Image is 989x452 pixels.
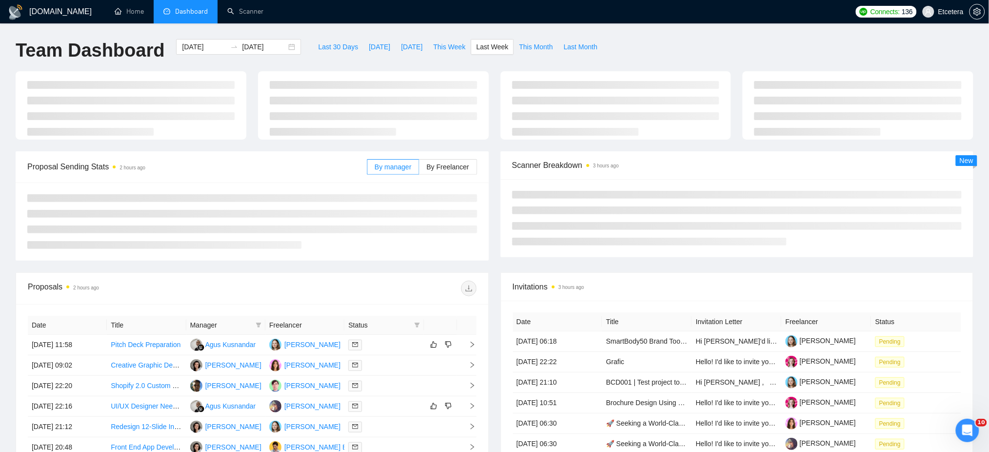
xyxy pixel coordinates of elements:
[513,372,603,393] td: [DATE] 21:10
[514,39,558,55] button: This Month
[230,43,238,51] span: to
[602,393,692,413] td: Brochure Design Using Brand Manual
[284,421,341,432] div: [PERSON_NAME]
[461,403,476,410] span: right
[461,382,476,389] span: right
[111,382,237,390] a: Shopify 2.0 Custom Section Development
[860,8,868,16] img: upwork-logo.png
[190,340,256,348] a: AKAgus Kusnandar
[269,400,282,412] img: PS
[513,281,962,293] span: Invitations
[602,312,692,331] th: Title
[269,443,368,451] a: DB[PERSON_NAME] Bronfain
[786,376,798,389] img: c1wY7m8ZWXnIubX-lpYkQz8QSQ1v5mgv5UQmPpzmho8AMWW-HeRy9TbwhmJc8l-wsG
[513,331,603,352] td: [DATE] 06:18
[786,417,798,430] img: c1U28jQPTAyuiOlES-TwaD6mGLCkmTDfLtTFebe1xB4CWi2bcOC8xitlq9HfN90Gqy
[602,352,692,372] td: Grafic
[28,396,107,417] td: [DATE] 22:16
[284,380,341,391] div: [PERSON_NAME]
[875,357,905,368] span: Pending
[476,41,508,52] span: Last Week
[396,39,428,55] button: [DATE]
[461,423,476,430] span: right
[602,331,692,352] td: SmartBody50 Brand Toolkit Designer
[198,406,204,412] img: gigradar-bm.png
[205,339,256,350] div: Agus Kusnandar
[786,356,798,368] img: c1qvStQl1zOZ1p4JlAqOAgVKIAP2zxwJfXq9-5qzgDvfiznqwN5naO0dlR9WjNt14c
[190,422,262,430] a: TT[PERSON_NAME]
[111,402,338,410] a: UI/UX Designer Needed: Home Services Payment Platform (6-10 Screens)
[269,422,341,430] a: VY[PERSON_NAME]
[960,157,973,164] span: New
[352,362,358,368] span: mail
[786,357,856,365] a: [PERSON_NAME]
[175,7,208,16] span: Dashboard
[513,393,603,413] td: [DATE] 10:51
[412,318,422,332] span: filter
[786,335,798,348] img: c1wY7m8ZWXnIubX-lpYkQz8QSQ1v5mgv5UQmPpzmho8AMWW-HeRy9TbwhmJc8l-wsG
[269,421,282,433] img: VY
[870,6,900,17] span: Connects:
[190,443,262,451] a: TT[PERSON_NAME]
[428,400,440,412] button: like
[593,163,619,168] time: 3 hours ago
[445,402,452,410] span: dislike
[471,39,514,55] button: Last Week
[28,281,252,296] div: Proposals
[558,39,603,55] button: Last Month
[111,361,191,369] a: Creative Graphic Designer
[875,419,908,427] a: Pending
[107,417,186,437] td: Redesign 12-Slide Investor Intro Deck in Google Slides (Match Our Brand)
[205,401,256,411] div: Agus Kusnandar
[461,362,476,369] span: right
[205,360,262,370] div: [PERSON_NAME]
[428,339,440,350] button: like
[27,161,367,173] span: Proposal Sending Stats
[28,335,107,355] td: [DATE] 11:58
[256,322,262,328] span: filter
[190,359,202,371] img: TT
[115,7,144,16] a: homeHome
[969,8,985,16] a: setting
[786,439,856,447] a: [PERSON_NAME]
[430,402,437,410] span: like
[976,419,987,427] span: 10
[163,8,170,15] span: dashboard
[564,41,597,52] span: Last Month
[182,41,226,52] input: Start date
[426,163,469,171] span: By Freelancer
[107,316,186,335] th: Title
[786,438,798,450] img: c1UoaMzKBY-GWbreaV7sVF2LUs3COLKK0XpZn8apeAot5vY1XfLaDMeTNzu3tJ2YMy
[284,339,341,350] div: [PERSON_NAME]
[190,400,202,412] img: AK
[269,381,341,389] a: DM[PERSON_NAME]
[352,383,358,389] span: mail
[606,378,771,386] a: BCD001 | Test project to build out PPT designer bench
[120,165,145,170] time: 2 hours ago
[107,376,186,396] td: Shopify 2.0 Custom Section Development
[107,335,186,355] td: Pitch Deck Preparation
[227,7,263,16] a: searchScanner
[692,312,782,331] th: Invitation Letter
[414,322,420,328] span: filter
[269,359,282,371] img: PD
[786,397,798,409] img: c1qvStQl1zOZ1p4JlAqOAgVKIAP2zxwJfXq9-5qzgDvfiznqwN5naO0dlR9WjNt14c
[430,341,437,349] span: like
[284,401,341,411] div: [PERSON_NAME]
[606,399,721,407] a: Brochure Design Using Brand Manual
[230,43,238,51] span: swap-right
[28,355,107,376] td: [DATE] 09:02
[269,402,341,410] a: PS[PERSON_NAME]
[352,403,358,409] span: mail
[786,419,856,427] a: [PERSON_NAME]
[519,41,553,52] span: This Month
[606,440,846,448] a: 🚀 Seeking a World-Class UI/UX Designer (Figma Expert) for Ongoing Projects
[186,316,265,335] th: Manager
[375,163,411,171] span: By manager
[28,376,107,396] td: [DATE] 22:20
[265,316,344,335] th: Freelancer
[875,418,905,429] span: Pending
[606,337,718,345] a: SmartBody50 Brand Toolkit Designer
[190,380,202,392] img: AP
[513,352,603,372] td: [DATE] 22:22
